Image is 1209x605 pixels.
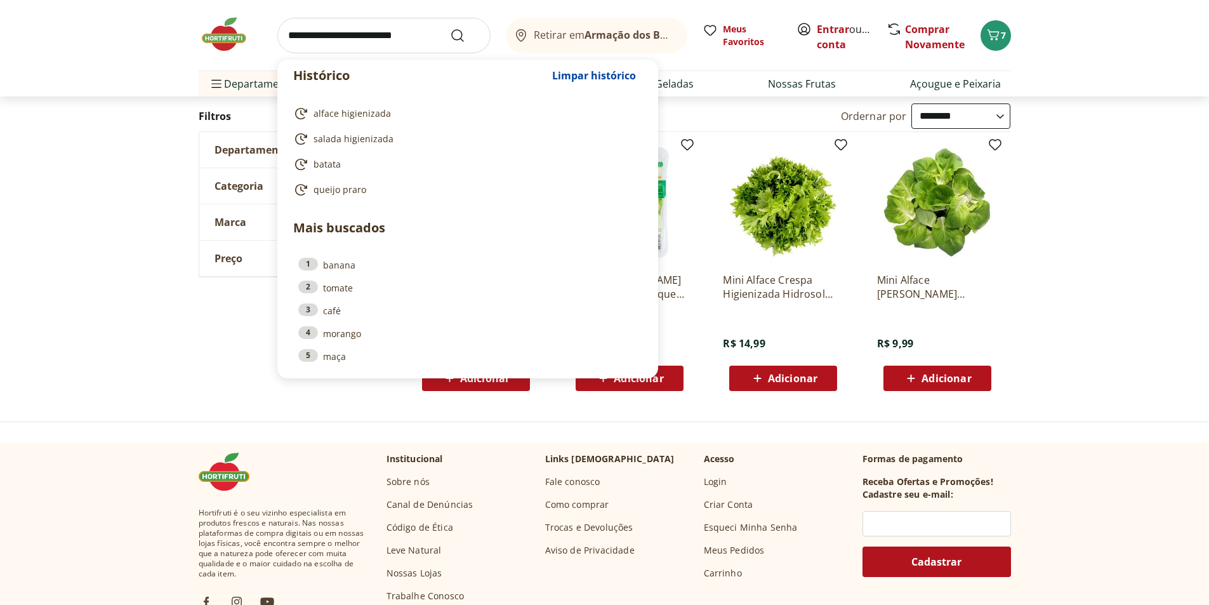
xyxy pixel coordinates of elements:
[704,453,735,465] p: Acesso
[277,18,491,53] input: search
[768,76,836,91] a: Nossas Frutas
[506,18,687,53] button: Retirar emArmação dos Búzios/RJ
[546,60,642,91] button: Limpar histórico
[817,22,887,51] a: Criar conta
[981,20,1011,51] button: Carrinho
[534,29,674,41] span: Retirar em
[199,132,390,168] button: Departamento
[552,70,636,81] span: Limpar histórico
[199,204,390,240] button: Marca
[703,23,781,48] a: Meus Favoritos
[298,303,637,317] a: 3café
[314,133,393,145] span: salada higienizada
[877,336,913,350] span: R$ 9,99
[704,544,765,557] a: Meus Pedidos
[704,521,798,534] a: Esqueci Minha Senha
[386,544,442,557] a: Leve Natural
[215,143,289,156] span: Departamento
[704,475,727,488] a: Login
[723,23,781,48] span: Meus Favoritos
[883,366,991,391] button: Adicionar
[768,373,817,383] span: Adicionar
[910,76,1001,91] a: Açougue e Peixaria
[862,453,1011,465] p: Formas de pagamento
[922,373,971,383] span: Adicionar
[298,326,637,340] a: 4morango
[314,107,391,120] span: alface higienizada
[905,22,965,51] a: Comprar Novamente
[215,216,246,229] span: Marca
[298,258,318,270] div: 1
[817,22,873,52] span: ou
[298,349,318,362] div: 5
[215,180,263,192] span: Categoria
[298,349,637,363] a: 5maça
[386,590,465,602] a: Trabalhe Conosco
[199,241,390,276] button: Preço
[199,168,390,204] button: Categoria
[862,475,993,488] h3: Receba Ofertas e Promoções!
[1001,29,1006,41] span: 7
[199,453,262,491] img: Hortifruti
[723,336,765,350] span: R$ 14,99
[704,567,742,580] a: Carrinho
[545,498,609,511] a: Como comprar
[199,15,262,53] img: Hortifruti
[877,273,998,301] a: Mini Alface [PERSON_NAME] Higienizada Hidrosol 170g
[293,157,637,172] a: batata
[314,183,366,196] span: queijo praro
[293,106,637,121] a: alface higienizada
[215,252,242,265] span: Preço
[614,373,663,383] span: Adicionar
[545,475,600,488] a: Fale conosco
[545,453,675,465] p: Links [DEMOGRAPHIC_DATA]
[386,475,430,488] a: Sobre nós
[841,109,907,123] label: Ordernar por
[862,488,953,501] h3: Cadastre seu e-mail:
[723,142,843,263] img: Mini Alface Crespa Higienizada Hidrosol 170g
[209,69,300,99] span: Departamentos
[386,567,442,580] a: Nossas Lojas
[386,453,443,465] p: Institucional
[450,28,480,43] button: Submit Search
[704,498,753,511] a: Criar Conta
[298,326,318,339] div: 4
[386,521,453,534] a: Código de Ética
[545,521,633,534] a: Trocas e Devoluções
[729,366,837,391] button: Adicionar
[199,508,366,579] span: Hortifruti é o seu vizinho especialista em produtos frescos e naturais. Nas nossas plataformas de...
[298,258,637,272] a: 1banana
[199,103,390,129] h2: Filtros
[293,182,637,197] a: queijo praro
[293,67,546,84] p: Histórico
[723,273,843,301] a: Mini Alface Crespa Higienizada Hidrosol 170g
[298,281,318,293] div: 2
[585,28,701,42] b: Armação dos Búzios/RJ
[545,544,635,557] a: Aviso de Privacidade
[293,218,642,237] p: Mais buscados
[862,547,1011,577] button: Cadastrar
[460,373,510,383] span: Adicionar
[877,142,998,263] img: Mini Alface Lisa Higienizada Hidrosol 170g
[386,498,473,511] a: Canal de Denúncias
[293,131,637,147] a: salada higienizada
[298,281,637,295] a: 2tomate
[298,303,318,316] div: 3
[209,69,224,99] button: Menu
[314,158,341,171] span: batata
[817,22,849,36] a: Entrar
[911,557,961,567] span: Cadastrar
